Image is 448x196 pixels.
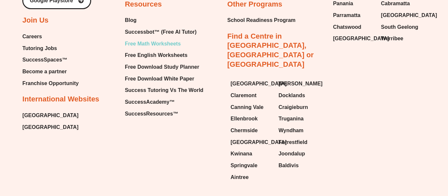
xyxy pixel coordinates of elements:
a: Parramatta [333,10,374,20]
span: [GEOGRAPHIC_DATA] [231,137,287,147]
span: [GEOGRAPHIC_DATA] [231,79,287,89]
a: Ellenbrook [231,114,272,124]
a: School Readiness Program [227,15,295,25]
a: Wyndham [278,126,320,135]
a: Claremont [231,91,272,100]
a: Canning Vale [231,102,272,112]
span: Truganina [278,114,303,124]
a: Free Download Study Planner [125,62,203,72]
a: SuccessResources™ [125,109,203,119]
span: Parramatta [333,10,360,20]
a: Tutoring Jobs [22,44,79,53]
span: [PERSON_NAME] [278,79,322,89]
a: South Geelong [381,22,422,32]
span: South Geelong [381,22,418,32]
a: [GEOGRAPHIC_DATA] [231,79,272,89]
h2: Join Us [22,16,48,25]
span: SuccessAcademy™ [125,97,175,107]
a: Werribee [381,34,422,44]
a: SuccessAcademy™ [125,97,203,107]
a: Successbot™ (Free AI Tutor) [125,27,203,37]
span: Claremont [231,91,256,100]
span: Chatswood [333,22,361,32]
span: Ellenbrook [231,114,258,124]
span: Forrestfield [278,137,307,147]
a: Aintree [231,172,272,182]
span: Become a partner [22,67,67,77]
span: Wyndham [278,126,303,135]
span: Successbot™ (Free AI Tutor) [125,27,197,37]
a: Chatswood [333,22,374,32]
span: [GEOGRAPHIC_DATA] [333,34,389,44]
span: Springvale [231,161,257,170]
a: Success Tutoring Vs The World [125,85,203,95]
span: SuccessResources™ [125,109,178,119]
a: [GEOGRAPHIC_DATA] [231,137,272,147]
a: [GEOGRAPHIC_DATA] [333,34,374,44]
span: Free English Worksheets [125,50,188,60]
a: Docklands [278,91,320,100]
span: Chermside [231,126,258,135]
h2: International Websites [22,95,99,104]
span: [GEOGRAPHIC_DATA] [381,10,437,20]
span: Free Download White Paper [125,74,194,84]
a: Craigieburn [278,102,320,112]
iframe: Chat Widget [339,122,448,196]
a: Chermside [231,126,272,135]
a: Forrestfield [278,137,320,147]
a: Baldivis [278,161,320,170]
span: Canning Vale [231,102,263,112]
span: Blog [125,15,137,25]
a: Joondalup [278,149,320,159]
span: Docklands [278,91,305,100]
a: [PERSON_NAME] [278,79,320,89]
span: Baldivis [278,161,298,170]
a: Careers [22,32,79,42]
span: Kwinana [231,149,252,159]
a: Find a Centre in [GEOGRAPHIC_DATA], [GEOGRAPHIC_DATA] or [GEOGRAPHIC_DATA] [227,32,314,68]
a: Become a partner [22,67,79,77]
a: Franchise Opportunity [22,79,79,88]
a: Free English Worksheets [125,50,203,60]
span: SuccessSpaces™ [22,55,67,65]
span: Aintree [231,172,249,182]
span: Tutoring Jobs [22,44,57,53]
a: Truganina [278,114,320,124]
a: Free Math Worksheets [125,39,203,49]
a: [GEOGRAPHIC_DATA] [22,122,78,132]
a: [GEOGRAPHIC_DATA] [22,111,78,120]
a: Free Download White Paper [125,74,203,84]
span: Werribee [381,34,403,44]
span: Free Download Study Planner [125,62,199,72]
span: Craigieburn [278,102,308,112]
a: [GEOGRAPHIC_DATA] [381,10,422,20]
a: Springvale [231,161,272,170]
a: Kwinana [231,149,272,159]
a: Blog [125,15,203,25]
span: Free Math Worksheets [125,39,181,49]
a: SuccessSpaces™ [22,55,79,65]
span: Careers [22,32,42,42]
span: Joondalup [278,149,305,159]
